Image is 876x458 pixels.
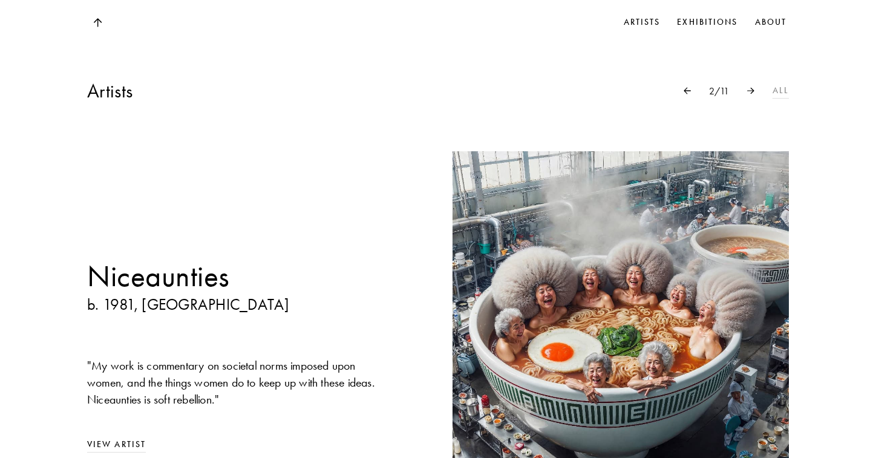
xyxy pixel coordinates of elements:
div: " My work is commentary on societal norms imposed upon women, and the things women do to keep up ... [87,357,393,408]
a: Artists [621,13,663,31]
h3: Artists [87,79,132,103]
a: View Artist [87,438,393,451]
a: Niceaunties [87,257,393,295]
a: All [773,84,789,97]
img: Arrow Pointer [684,87,691,94]
img: Arrow Pointer [747,87,754,94]
p: b. 1981, [GEOGRAPHIC_DATA] [87,295,393,315]
a: Exhibitions [675,13,740,31]
a: About [753,13,789,31]
p: 2 / 11 [709,85,729,98]
img: Top [93,18,102,27]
